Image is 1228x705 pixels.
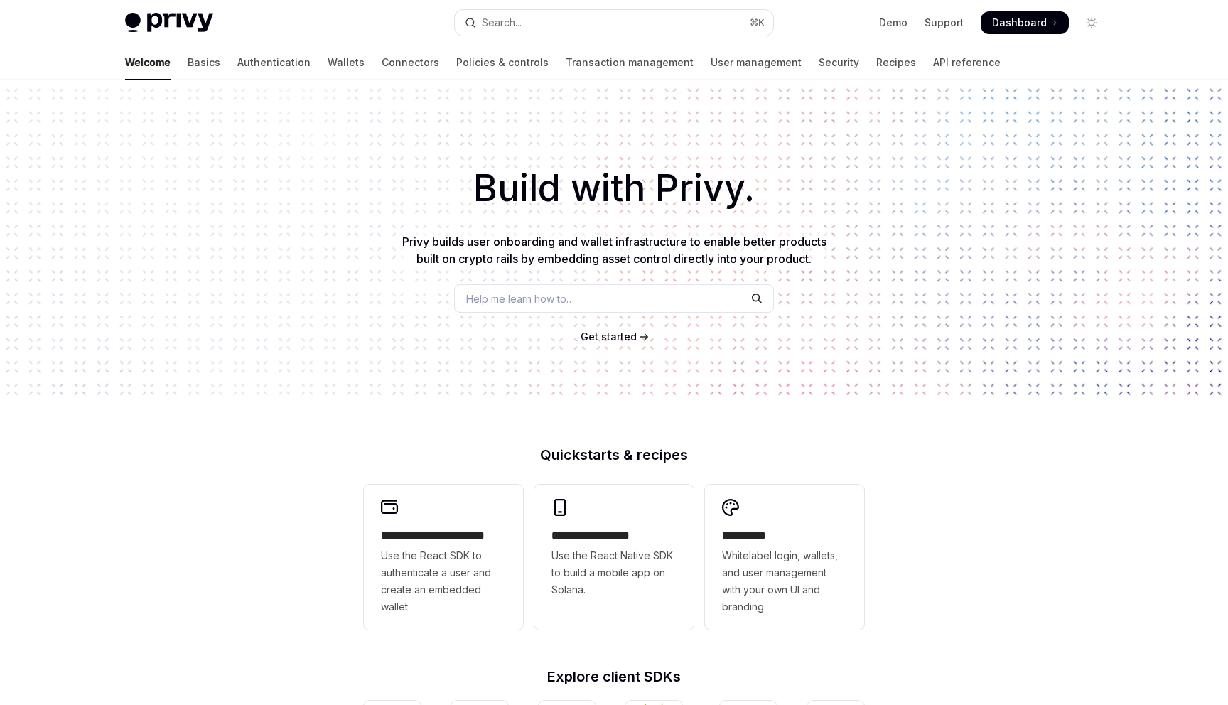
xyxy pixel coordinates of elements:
a: Get started [581,330,637,344]
a: User management [711,45,802,80]
a: Recipes [876,45,916,80]
a: Policies & controls [456,45,549,80]
span: ⌘ K [750,17,765,28]
a: **** *****Whitelabel login, wallets, and user management with your own UI and branding. [705,485,864,630]
a: **** **** **** ***Use the React Native SDK to build a mobile app on Solana. [534,485,694,630]
span: Use the React Native SDK to build a mobile app on Solana. [551,547,677,598]
button: Open search [455,10,773,36]
a: Security [819,45,859,80]
a: Support [925,16,964,30]
a: Authentication [237,45,311,80]
h2: Explore client SDKs [364,669,864,684]
h2: Quickstarts & recipes [364,448,864,462]
a: API reference [933,45,1001,80]
a: Welcome [125,45,171,80]
img: light logo [125,13,213,33]
a: Wallets [328,45,365,80]
a: Transaction management [566,45,694,80]
span: Privy builds user onboarding and wallet infrastructure to enable better products built on crypto ... [402,235,826,266]
a: Dashboard [981,11,1069,34]
span: Use the React SDK to authenticate a user and create an embedded wallet. [381,547,506,615]
h1: Build with Privy. [23,161,1205,216]
span: Dashboard [992,16,1047,30]
span: Whitelabel login, wallets, and user management with your own UI and branding. [722,547,847,615]
a: Basics [188,45,220,80]
span: Get started [581,330,637,343]
a: Connectors [382,45,439,80]
button: Toggle dark mode [1080,11,1103,34]
div: Search... [482,14,522,31]
span: Help me learn how to… [466,291,574,306]
a: Demo [879,16,907,30]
